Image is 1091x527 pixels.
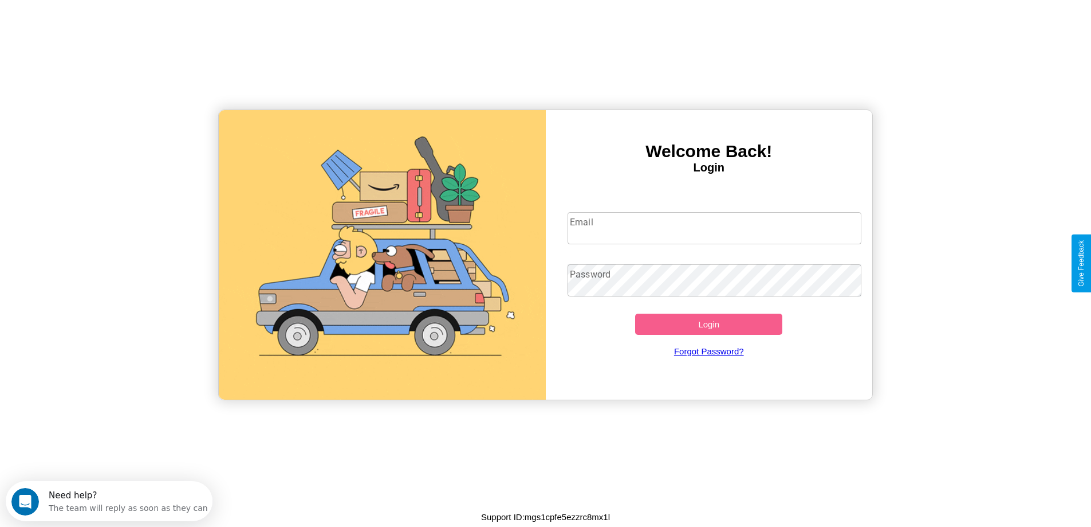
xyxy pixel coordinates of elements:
div: Give Feedback [1077,240,1085,287]
a: Forgot Password? [562,335,856,368]
h4: Login [546,161,873,174]
iframe: Intercom live chat [11,488,39,516]
div: Need help? [43,10,202,19]
div: The team will reply as soon as they can [43,19,202,31]
h3: Welcome Back! [546,142,873,161]
img: gif [219,110,546,400]
iframe: Intercom live chat discovery launcher [6,481,212,521]
p: Support ID: mgs1cpfe5ezzrc8mx1l [481,509,610,525]
button: Login [635,314,782,335]
div: Open Intercom Messenger [5,5,213,36]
